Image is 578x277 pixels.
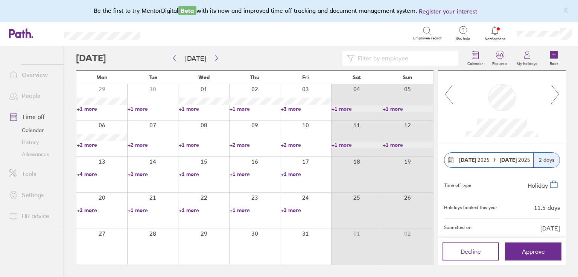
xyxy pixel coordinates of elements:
label: Requests [488,59,512,66]
div: Time off type [444,180,471,189]
div: Holidays booked this year [444,205,497,210]
a: +1 more [332,142,382,148]
a: HR advice [3,208,64,223]
a: +1 more [128,207,178,214]
span: Fri [302,74,309,80]
span: 2025 [459,157,490,163]
a: +2 more [128,171,178,178]
span: Wed [198,74,210,80]
span: Get help [451,36,475,41]
span: 2025 [500,157,530,163]
div: 11.5 days [534,204,560,211]
a: +1 more [179,207,229,214]
button: Approve [505,242,561,260]
a: +1 more [77,105,127,112]
span: Tue [149,74,157,80]
label: Calendar [463,59,488,66]
a: 40Requests [488,46,512,70]
a: +2 more [77,207,127,214]
span: 40 [488,52,512,58]
a: +1 more [179,105,229,112]
span: [DATE] [540,225,560,232]
div: Search [160,30,179,36]
strong: [DATE] [459,157,476,163]
a: +1 more [383,105,433,112]
span: Submitted on [444,225,472,232]
a: +1 more [230,105,280,112]
a: +2 more [230,142,280,148]
span: Thu [250,74,259,80]
a: People [3,88,64,103]
span: Sat [353,74,361,80]
span: Notifications [483,37,507,41]
span: Decline [461,248,481,255]
input: Filter by employee [354,51,454,65]
a: +2 more [281,207,331,214]
a: +4 more [77,171,127,178]
span: Sun [403,74,412,80]
span: Mon [96,74,108,80]
a: +3 more [281,105,331,112]
button: Decline [443,242,499,260]
a: +2 more [128,142,178,148]
a: Calendar [463,46,488,70]
a: Overview [3,67,64,82]
button: [DATE] [179,52,212,65]
div: Be the first to try MentorDigital with its new and improved time off tracking and document manage... [94,6,485,16]
a: Calendar [3,124,64,136]
span: Holiday [528,181,548,189]
a: +1 more [332,105,382,112]
a: +1 more [128,105,178,112]
a: +1 more [179,171,229,178]
a: Time off [3,109,64,124]
a: Tools [3,166,64,181]
a: +1 more [281,171,331,178]
label: My holidays [512,59,542,66]
a: +2 more [77,142,127,148]
a: +1 more [230,207,280,214]
a: My holidays [512,46,542,70]
a: History [3,136,64,148]
a: +1 more [383,142,433,148]
a: Allowances [3,148,64,160]
button: Register your interest [419,7,477,16]
a: Settings [3,187,64,202]
span: Employee search [413,36,443,41]
div: 2 days [533,153,560,167]
span: Beta [178,6,196,15]
label: Book [545,59,563,66]
a: +1 more [179,142,229,148]
span: Approve [522,248,545,255]
a: +1 more [230,171,280,178]
a: Notifications [483,26,507,41]
a: Book [542,46,566,70]
a: +2 more [281,142,331,148]
strong: [DATE] [500,157,518,163]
